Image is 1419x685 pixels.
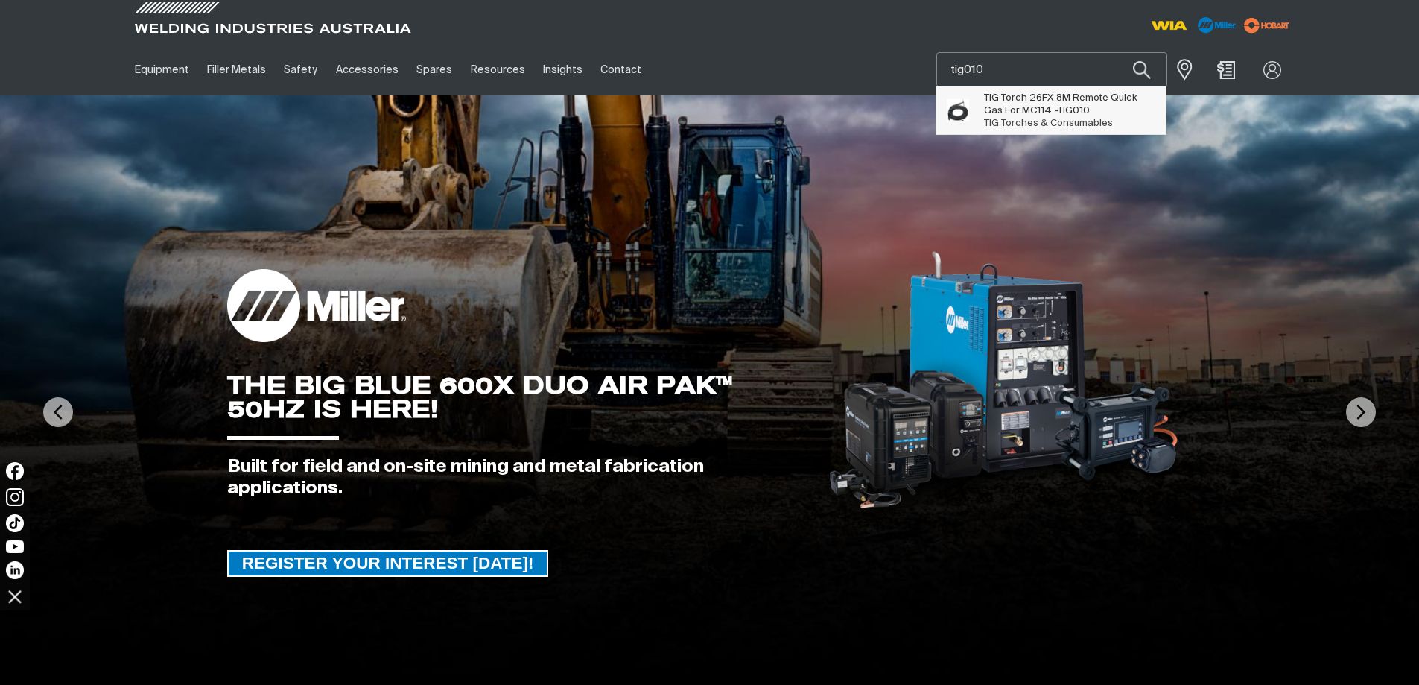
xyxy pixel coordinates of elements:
img: LinkedIn [6,561,24,579]
a: Safety [275,44,326,95]
a: Spares [407,44,461,95]
ul: Suggestions [936,86,1166,134]
img: NextArrow [1346,397,1376,427]
a: Filler Metals [198,44,275,95]
span: TIG Torch 26FX 8M Remote Quick Gas For MC114 - [984,92,1155,117]
img: PrevArrow [43,397,73,427]
input: Product name or item number... [937,53,1166,86]
span: TIG010 [1058,106,1090,116]
span: TIG Torches & Consumables [984,119,1113,128]
img: TikTok [6,514,24,532]
div: THE BIG BLUE 600X DUO AIR PAK™ 50HZ IS HERE! [227,373,804,421]
img: miller [1239,14,1294,37]
span: REGISTER YOUR INTEREST [DATE]! [229,550,547,577]
div: Built for field and on-site mining and metal fabrication applications. [227,456,804,499]
a: Accessories [327,44,407,95]
button: Search products [1117,52,1167,87]
a: REGISTER YOUR INTEREST TODAY! [227,550,549,577]
a: Equipment [126,44,198,95]
a: Shopping cart (0 product(s)) [1214,61,1238,79]
a: Contact [591,44,650,95]
nav: Main [126,44,1002,95]
img: hide socials [2,584,28,609]
a: Resources [461,44,533,95]
img: YouTube [6,540,24,553]
img: Instagram [6,488,24,506]
img: Facebook [6,462,24,480]
a: Insights [534,44,591,95]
